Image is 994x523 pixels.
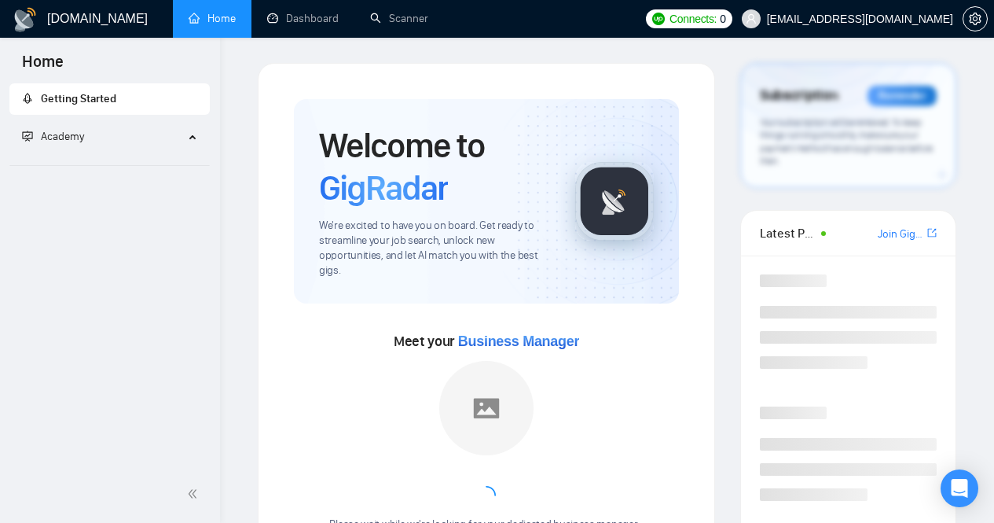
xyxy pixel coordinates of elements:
[475,484,497,506] span: loading
[22,130,84,143] span: Academy
[458,333,579,349] span: Business Manager
[760,116,933,168] span: Your subscription will be renewed. To keep things running smoothly, make sure your payment method...
[720,10,726,28] span: 0
[963,13,987,25] span: setting
[867,86,937,106] div: Reminder
[394,333,579,350] span: Meet your
[439,361,534,455] img: placeholder.png
[189,12,236,25] a: homeHome
[760,223,816,243] span: Latest Posts from the GigRadar Community
[941,470,978,507] div: Open Intercom Messenger
[319,124,550,209] h1: Welcome to
[9,83,210,115] li: Getting Started
[9,50,76,83] span: Home
[187,486,203,502] span: double-left
[669,10,717,28] span: Connects:
[963,13,988,25] a: setting
[13,7,38,32] img: logo
[370,12,428,25] a: searchScanner
[9,159,210,169] li: Academy Homepage
[927,226,937,241] a: export
[319,219,550,278] span: We're excited to have you on board. Get ready to streamline your job search, unlock new opportuni...
[319,167,448,209] span: GigRadar
[22,93,33,104] span: rocket
[41,130,84,143] span: Academy
[41,92,116,105] span: Getting Started
[267,12,339,25] a: dashboardDashboard
[652,13,665,25] img: upwork-logo.png
[878,226,924,243] a: Join GigRadar Slack Community
[963,6,988,31] button: setting
[746,13,757,24] span: user
[760,83,838,109] span: Subscription
[22,131,33,142] span: fund-projection-screen
[927,227,937,239] span: export
[575,162,654,241] img: gigradar-logo.png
